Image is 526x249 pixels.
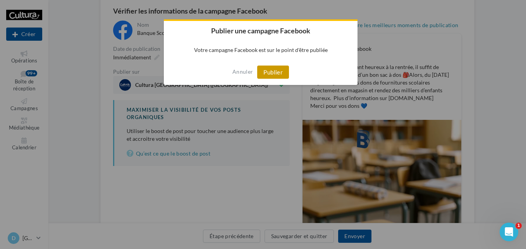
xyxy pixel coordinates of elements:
[500,223,518,241] iframe: Intercom live chat
[164,40,358,59] p: Votre campagne Facebook est sur le point d'être publiée
[232,66,253,78] button: Annuler
[257,66,289,79] button: Publier
[164,21,358,40] h2: Publier une campagne Facebook
[516,223,522,229] span: 1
